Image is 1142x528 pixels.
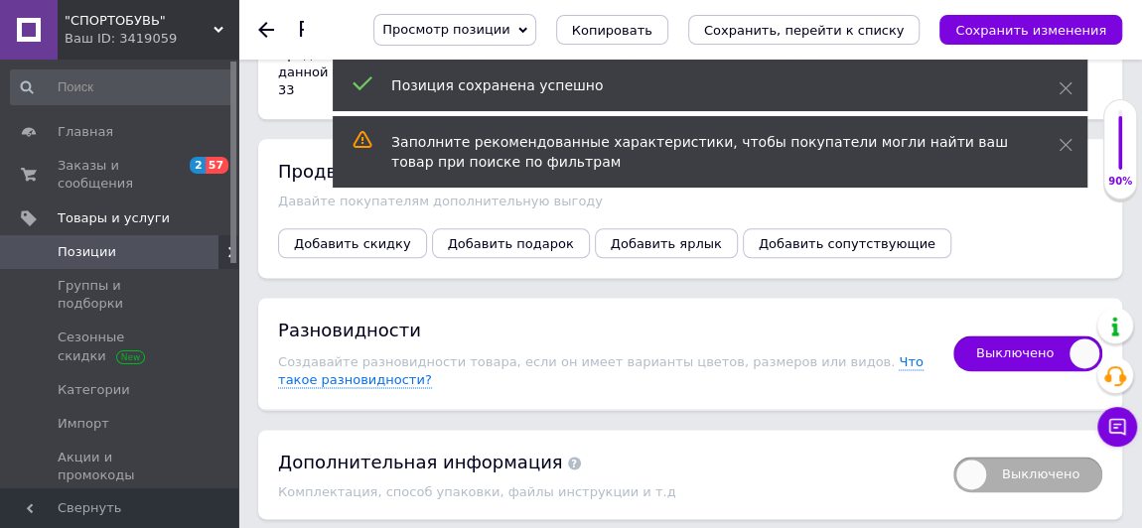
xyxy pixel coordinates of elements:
p: В наличии большой ассортимент оригинальной, качественной обуви. [20,207,504,228]
div: Заполните рекомендованные характеристики, чтобы покупатели могли найти ваш товар при поиске по фи... [391,132,1009,172]
p: Произведены в [GEOGRAPHIC_DATA]. [20,73,504,94]
span: Сезонные скидки [58,329,184,364]
p: Перед оформлением заказа уточняйте наличие. [20,174,504,195]
span: Добавить скидку [294,236,411,251]
p: Новые, в коробках. [20,140,504,161]
div: Дополнительная информация [278,450,933,474]
button: Сохранить, перейти к списку [688,15,921,45]
span: 2 [190,157,206,174]
span: Создавайте разновидности товара, если он имеет варианты цветов, размеров или видов. [278,354,899,369]
span: Копировать [572,23,652,38]
span: Просмотр позиции [382,22,509,37]
span: Что такое разновидности? [278,354,924,388]
div: Давайте покупателям дополнительную выгоду [278,194,1102,208]
span: Выключено [953,335,1102,371]
button: Добавить подарок [432,228,590,258]
div: 90% Качество заполнения [1103,99,1137,199]
span: Импорт [58,415,109,433]
div: Продвижение [278,159,1102,184]
span: 57 [206,157,228,174]
button: Добавить скидку [278,228,427,258]
div: Разновидности [278,318,933,342]
span: "СПОРТОБУВЬ" [65,12,214,30]
span: Позиции [58,243,116,261]
i: Сохранить изменения [955,23,1106,38]
div: Комплектация, способ упаковки, файлы инструкции и т.д [278,484,933,499]
button: Чат с покупателем [1097,407,1137,447]
span: Добавить подарок [448,236,574,251]
div: Позиция сохранена успешно [391,75,1009,95]
span: Заказы и сообщения [58,157,184,193]
button: Добавить ярлык [595,228,738,258]
div: Ваш ID: 3419059 [65,30,238,48]
span: Выключено [953,457,1102,492]
span: Главная [58,123,113,141]
p: Размеры: 37,38,39,40,41 [20,107,504,128]
span: Добавить ярлык [611,236,722,251]
input: Поиск [10,69,233,105]
span: Товары и услуги [58,209,170,227]
i: Сохранить, перейти к списку [704,23,905,38]
span: Акции и промокоды [58,449,184,484]
div: Среднее значение по данной категории - 33 [278,46,431,100]
button: Копировать [556,15,668,45]
span: Категории [58,381,130,399]
div: Вернуться назад [258,22,274,38]
button: Сохранить изменения [939,15,1122,45]
div: 90% [1104,175,1136,189]
span: Группы и подборки [58,277,184,313]
span: Добавить сопутствующие [759,236,935,251]
button: Добавить сопутствующие [743,228,951,258]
